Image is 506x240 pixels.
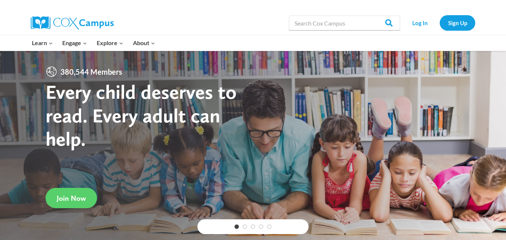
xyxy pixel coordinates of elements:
span: Join Now [57,194,86,203]
span: About [133,38,155,48]
a: Sign Up [440,15,475,30]
span: Explore [97,38,123,48]
input: Search Cox Campus [289,16,400,30]
a: 5 [267,224,272,229]
a: 4 [259,224,263,229]
span: 380,544 Members [57,66,125,78]
strong: Every child deserves to read. Every adult can help. [46,80,237,151]
img: Cox Campus [31,16,114,30]
a: 2 [243,224,247,229]
a: 1 [234,224,239,229]
span: Engage [62,38,87,48]
a: 3 [251,224,255,229]
nav: Secondary Navigation [404,15,475,30]
a: Join Now [46,188,97,208]
a: Log In [404,15,436,30]
span: Learn [32,38,53,48]
nav: Primary Navigation [27,35,160,51]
